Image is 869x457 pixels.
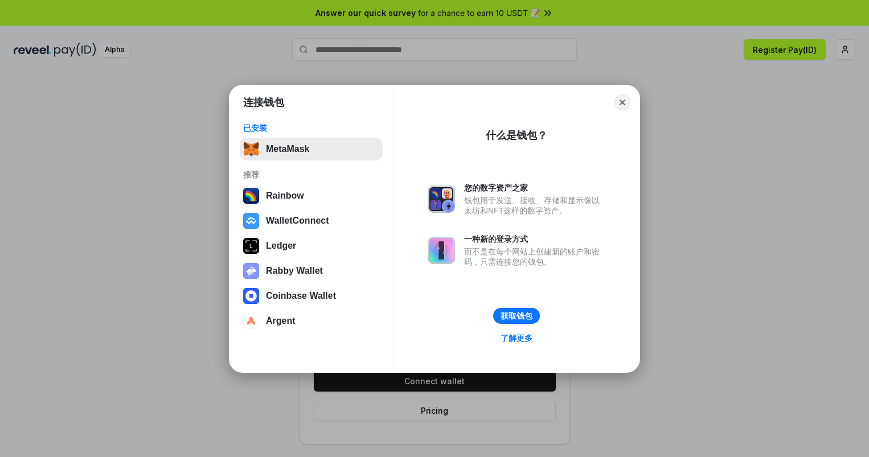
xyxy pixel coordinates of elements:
button: Rabby Wallet [240,260,383,282]
button: Rainbow [240,184,383,207]
img: svg+xml,%3Csvg%20width%3D%2228%22%20height%3D%2228%22%20viewBox%3D%220%200%2028%2028%22%20fill%3D... [243,213,259,229]
div: WalletConnect [266,216,329,226]
div: 获取钱包 [501,311,532,321]
button: WalletConnect [240,209,383,232]
img: svg+xml,%3Csvg%20xmlns%3D%22http%3A%2F%2Fwww.w3.org%2F2000%2Fsvg%22%20fill%3D%22none%22%20viewBox... [428,186,455,213]
div: Argent [266,316,296,326]
img: svg+xml,%3Csvg%20fill%3D%22none%22%20height%3D%2233%22%20viewBox%3D%220%200%2035%2033%22%20width%... [243,141,259,157]
h1: 连接钱包 [243,96,284,109]
button: MetaMask [240,138,383,160]
img: svg+xml,%3Csvg%20xmlns%3D%22http%3A%2F%2Fwww.w3.org%2F2000%2Fsvg%22%20width%3D%2228%22%20height%3... [243,238,259,254]
div: 而不是在每个网站上创建新的账户和密码，只需连接您的钱包。 [464,246,605,267]
div: Ledger [266,241,296,251]
div: Coinbase Wallet [266,291,336,301]
div: 钱包用于发送、接收、存储和显示像以太坊和NFT这样的数字资产。 [464,195,605,216]
div: 了解更多 [501,333,532,343]
div: Rainbow [266,191,304,201]
img: svg+xml,%3Csvg%20width%3D%22120%22%20height%3D%22120%22%20viewBox%3D%220%200%20120%20120%22%20fil... [243,188,259,204]
button: Coinbase Wallet [240,285,383,307]
div: MetaMask [266,144,309,154]
div: 您的数字资产之家 [464,183,605,193]
div: 已安装 [243,123,379,133]
div: Rabby Wallet [266,266,323,276]
div: 什么是钱包？ [486,129,547,142]
img: svg+xml,%3Csvg%20xmlns%3D%22http%3A%2F%2Fwww.w3.org%2F2000%2Fsvg%22%20fill%3D%22none%22%20viewBox... [243,263,259,279]
img: svg+xml,%3Csvg%20width%3D%2228%22%20height%3D%2228%22%20viewBox%3D%220%200%2028%2028%22%20fill%3D... [243,313,259,329]
button: 获取钱包 [493,308,540,324]
button: Argent [240,310,383,332]
button: Ledger [240,234,383,257]
div: 一种新的登录方式 [464,234,605,244]
button: Close [614,94,630,110]
img: svg+xml,%3Csvg%20width%3D%2228%22%20height%3D%2228%22%20viewBox%3D%220%200%2028%2028%22%20fill%3D... [243,288,259,304]
a: 了解更多 [494,331,539,345]
img: svg+xml,%3Csvg%20xmlns%3D%22http%3A%2F%2Fwww.w3.org%2F2000%2Fsvg%22%20fill%3D%22none%22%20viewBox... [428,237,455,264]
div: 推荐 [243,170,379,180]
